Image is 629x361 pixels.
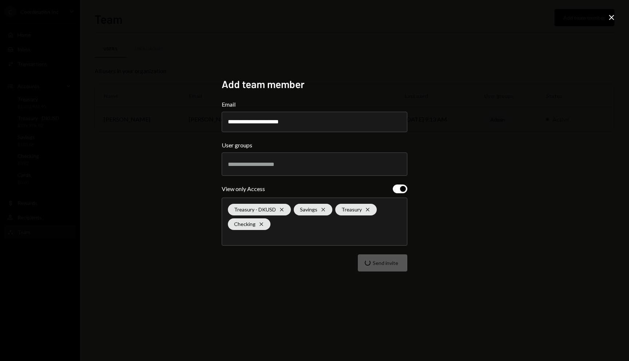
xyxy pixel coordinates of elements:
h2: Add team member [222,77,407,91]
div: View only Access [222,185,265,193]
label: Email [222,100,407,109]
div: Treasury - DKUSD [228,204,291,215]
div: Checking [228,218,270,230]
label: User groups [222,141,407,150]
div: Treasury [335,204,377,215]
div: Savings [294,204,332,215]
